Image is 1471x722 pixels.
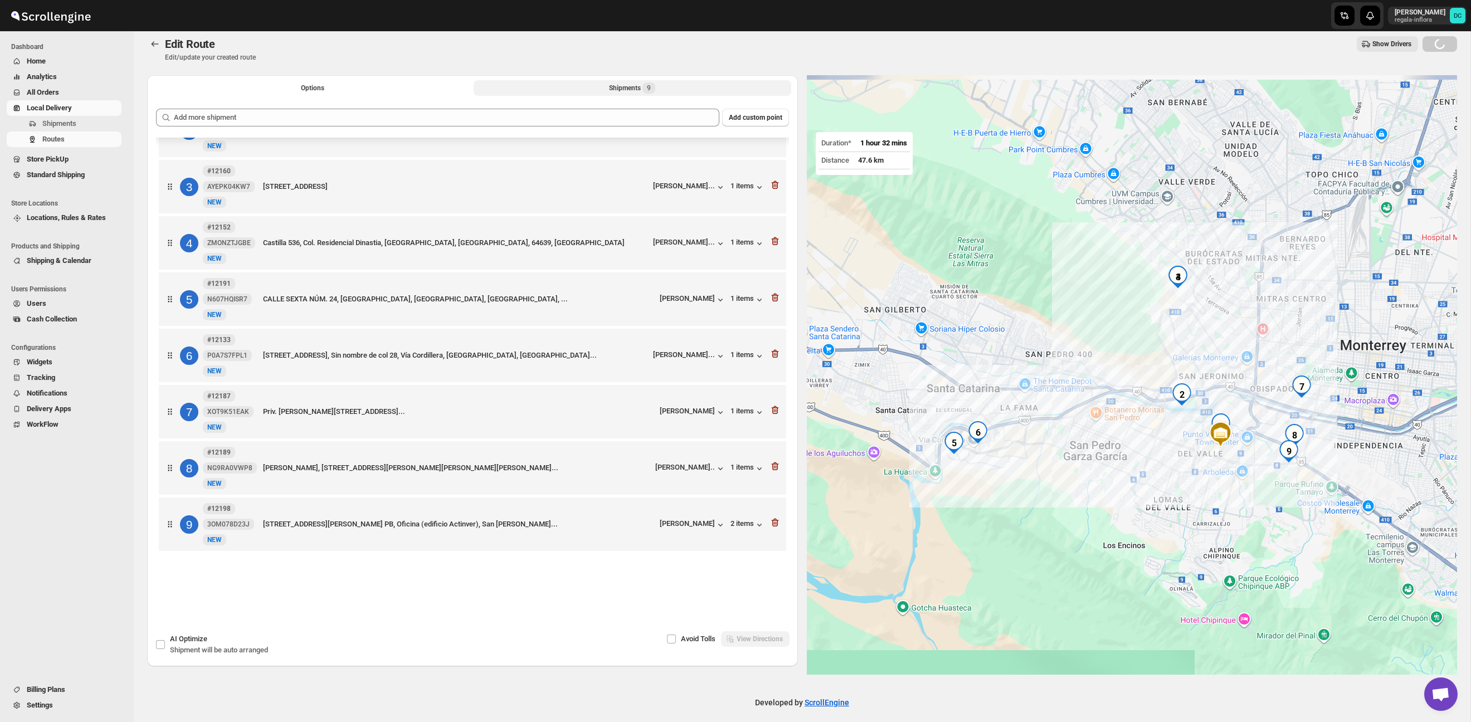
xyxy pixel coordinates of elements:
[7,401,121,417] button: Delivery Apps
[1388,7,1467,25] button: User menu
[967,421,989,443] div: 6
[11,343,126,352] span: Configurations
[1278,440,1300,462] div: 9
[27,358,52,366] span: Widgets
[7,354,121,370] button: Widgets
[27,701,53,709] span: Settings
[653,182,726,193] button: [PERSON_NAME]...
[1395,17,1445,23] p: regala-inflora
[207,238,251,247] span: ZMONZTJGBE
[1210,413,1232,436] div: 1
[207,198,222,206] span: NEW
[660,519,726,530] button: [PERSON_NAME]
[660,294,726,305] button: [PERSON_NAME]
[1290,375,1313,398] div: 7
[180,178,198,196] div: 3
[263,462,651,474] div: [PERSON_NAME], [STREET_ADDRESS][PERSON_NAME][PERSON_NAME][PERSON_NAME]...
[263,519,655,530] div: [STREET_ADDRESS][PERSON_NAME] PB, Oficina (edificio Actinver), San [PERSON_NAME]...
[207,423,222,431] span: NEW
[27,404,71,413] span: Delivery Apps
[730,463,765,474] button: 1 items
[7,296,121,311] button: Users
[1454,12,1462,19] text: DC
[174,109,719,126] input: Add more shipment
[159,272,786,326] div: 5#12191N607HQISR7NewNEWCALLE SEXTA NÚM. 24, [GEOGRAPHIC_DATA], [GEOGRAPHIC_DATA], [GEOGRAPHIC_DAT...
[11,42,126,51] span: Dashboard
[1171,383,1193,406] div: 2
[180,234,198,252] div: 4
[9,2,92,30] img: ScrollEngine
[11,199,126,208] span: Store Locations
[207,351,247,360] span: P0A7S7FPL1
[858,156,884,164] span: 47.6 km
[730,294,765,305] button: 1 items
[207,407,249,416] span: XOT9K51EAK
[1424,677,1458,711] div: Open chat
[27,685,65,694] span: Billing Plans
[207,182,250,191] span: AYEPK04KW7
[730,350,765,362] button: 1 items
[7,116,121,131] button: Shipments
[655,463,726,474] button: [PERSON_NAME]..
[1167,266,1189,288] div: 4
[7,697,121,713] button: Settings
[7,370,121,386] button: Tracking
[27,88,59,96] span: All Orders
[7,69,121,85] button: Analytics
[301,84,324,92] span: Options
[170,635,207,643] span: AI Optimize
[207,295,247,304] span: N607HQISR7
[207,280,231,287] b: #12191
[860,139,907,147] span: 1 hour 32 mins
[42,135,65,143] span: Routes
[27,155,69,163] span: Store PickUp
[27,373,55,382] span: Tracking
[7,253,121,269] button: Shipping & Calendar
[159,160,786,213] div: 3#12160AYEPK04KW7NewNEW[STREET_ADDRESS][PERSON_NAME]...1 items
[180,347,198,365] div: 6
[7,386,121,401] button: Notifications
[27,299,46,308] span: Users
[263,350,649,361] div: [STREET_ADDRESS], Sin nombre de col 28, Vía Cordillera, [GEOGRAPHIC_DATA], [GEOGRAPHIC_DATA]...
[180,459,198,477] div: 8
[159,385,786,438] div: 7#12187XOT9K51EAKNewNEWPriv. [PERSON_NAME][STREET_ADDRESS]...[PERSON_NAME]1 items
[263,237,649,248] div: Castilla 536, Col. Residencial Dinastia, [GEOGRAPHIC_DATA], [GEOGRAPHIC_DATA], 64639, [GEOGRAPHIC...
[653,238,726,249] button: [PERSON_NAME]...
[474,80,791,96] button: Selected Shipments
[263,294,655,305] div: CALLE SEXTA NÚM. 24, [GEOGRAPHIC_DATA], [GEOGRAPHIC_DATA], [GEOGRAPHIC_DATA], ...
[730,182,765,193] div: 1 items
[207,367,222,375] span: NEW
[7,53,121,69] button: Home
[27,170,85,179] span: Standard Shipping
[207,167,231,175] b: #12160
[730,519,765,530] button: 2 items
[159,497,786,551] div: 9#121983OM078D23JNewNEW[STREET_ADDRESS][PERSON_NAME] PB, Oficina (edificio Actinver), San [PERSON...
[653,350,726,362] button: [PERSON_NAME]...
[7,210,121,226] button: Locations, Rules & Rates
[170,646,268,654] span: Shipment will be auto arranged
[27,389,67,397] span: Notifications
[1450,8,1465,23] span: DAVID CORONADO
[27,57,46,65] span: Home
[207,536,222,544] span: NEW
[653,350,715,359] div: [PERSON_NAME]...
[730,407,765,418] button: 1 items
[207,255,222,262] span: NEW
[11,242,126,251] span: Products and Shipping
[729,113,782,122] span: Add custom point
[660,407,726,418] button: [PERSON_NAME]
[207,448,231,456] b: #12189
[207,464,252,472] span: NG9RA0VWP8
[207,311,222,319] span: NEW
[207,505,231,513] b: #12198
[1395,8,1445,17] p: [PERSON_NAME]
[11,285,126,294] span: Users Permissions
[7,311,121,327] button: Cash Collection
[180,403,198,421] div: 7
[154,80,471,96] button: All Route Options
[27,72,57,81] span: Analytics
